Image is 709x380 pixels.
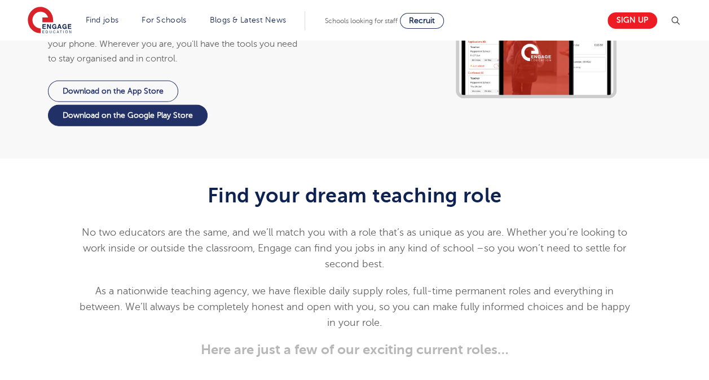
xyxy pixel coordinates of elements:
span: No two educators are the same, and we’ll match you with a role that’s as unique as you are. Wheth... [82,227,627,269]
span: Schools looking for staff [325,17,398,25]
img: Engage Education [28,7,72,35]
a: Recruit [400,13,444,29]
h2: Find your dream teaching role [78,184,631,207]
a: For Schools [142,16,186,24]
span: Recruit [409,16,435,25]
a: Download on the App Store [48,81,178,102]
a: Download on the Google Play Store [48,105,208,126]
a: Blogs & Latest News [210,16,287,24]
h3: Here are just a few of our exciting current roles… [78,342,631,357]
a: Sign up [607,12,657,29]
span: As a nationwide teaching agency, we have flexible daily supply roles, full-time permanent roles a... [79,285,629,328]
a: Find jobs [86,16,119,24]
